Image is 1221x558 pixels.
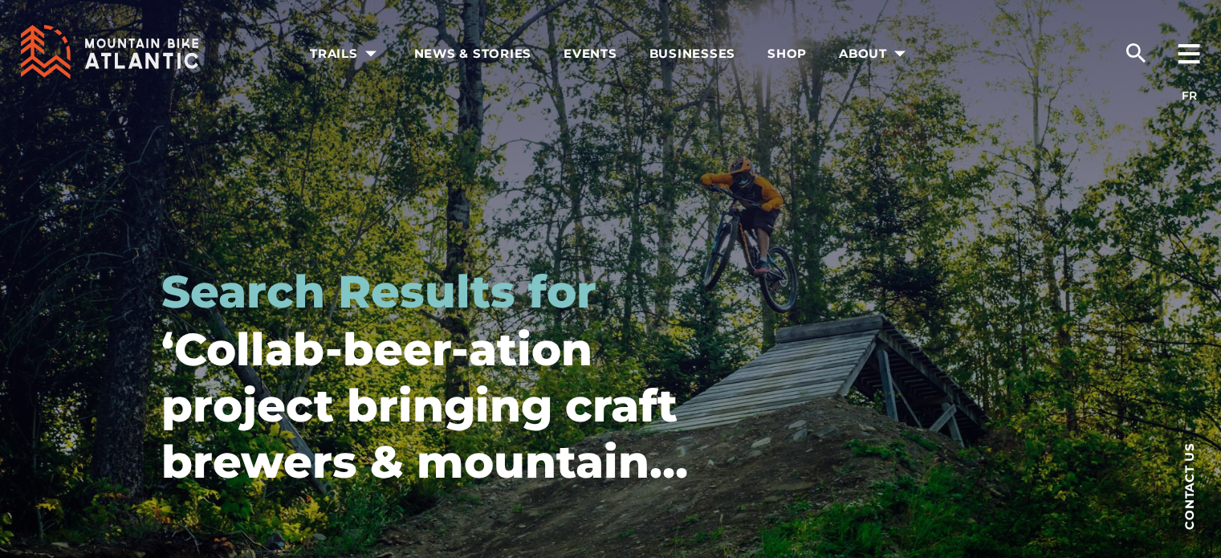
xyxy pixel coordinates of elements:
span: Events [564,46,617,62]
span: Trails [310,46,382,62]
ion-icon: search [1123,40,1149,66]
span: About [839,46,911,62]
span: News & Stories [414,46,532,62]
ion-icon: arrow dropdown [360,43,382,65]
span: Shop [767,46,807,62]
a: FR [1182,88,1197,103]
a: Contact us [1157,417,1221,554]
em: Search Results for [161,264,596,319]
span: Businesses [649,46,736,62]
h2: ‘Collab-beer-ation project bringing craft brewers & mountain bikers together!’ [161,321,755,490]
span: Contact us [1183,442,1195,530]
ion-icon: arrow dropdown [889,43,911,65]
